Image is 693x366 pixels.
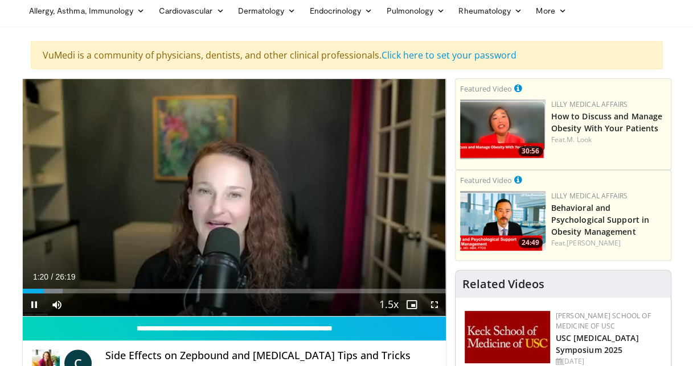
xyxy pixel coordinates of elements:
[105,350,437,362] h4: Side Effects on Zepbound and [MEDICAL_DATA] Tips and Tricks
[567,135,592,144] a: M. Look
[556,332,639,355] a: USC [MEDICAL_DATA] Symposium 2025
[551,238,666,248] div: Feat.
[23,79,446,317] video-js: Video Player
[23,289,446,293] div: Progress Bar
[462,277,544,291] h4: Related Videos
[460,191,546,251] a: 24:49
[400,293,423,316] button: Enable picture-in-picture mode
[55,272,75,281] span: 26:19
[382,49,516,61] a: Click here to set your password
[518,238,543,248] span: 24:49
[33,272,48,281] span: 1:20
[551,99,628,109] a: Lilly Medical Affairs
[551,191,628,201] a: Lilly Medical Affairs
[423,293,446,316] button: Fullscreen
[460,99,546,159] img: c98a6a29-1ea0-4bd5-8cf5-4d1e188984a7.png.150x105_q85_crop-smart_upscale.png
[551,111,663,134] a: How to Discuss and Manage Obesity With Your Patients
[460,99,546,159] a: 30:56
[567,238,621,248] a: [PERSON_NAME]
[551,202,649,237] a: Behavioral and Psychological Support in Obesity Management
[378,293,400,316] button: Playback Rate
[460,175,512,185] small: Featured Video
[518,146,543,156] span: 30:56
[460,191,546,251] img: ba3304f6-7838-4e41-9c0f-2e31ebde6754.png.150x105_q85_crop-smart_upscale.png
[556,311,651,331] a: [PERSON_NAME] School of Medicine of USC
[551,135,666,145] div: Feat.
[465,311,550,363] img: 7b941f1f-d101-407a-8bfa-07bd47db01ba.png.150x105_q85_autocrop_double_scale_upscale_version-0.2.jpg
[46,293,68,316] button: Mute
[460,84,512,94] small: Featured Video
[23,293,46,316] button: Pause
[51,272,54,281] span: /
[31,41,663,69] div: VuMedi is a community of physicians, dentists, and other clinical professionals.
